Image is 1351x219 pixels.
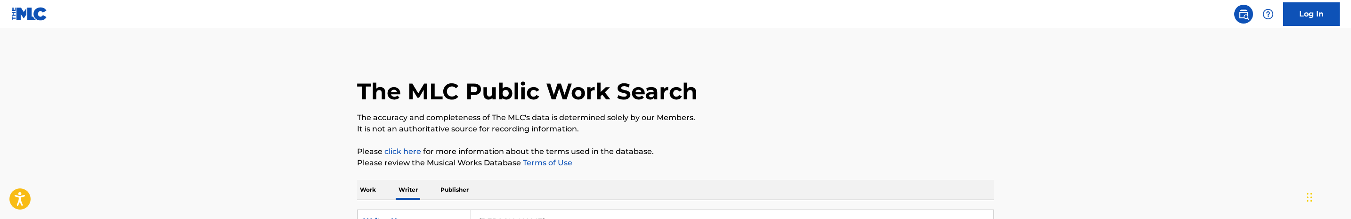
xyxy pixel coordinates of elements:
p: Please review the Musical Works Database [357,157,994,169]
div: Drag [1307,183,1312,211]
p: Publisher [438,180,472,200]
a: Public Search [1234,5,1253,24]
p: The accuracy and completeness of The MLC's data is determined solely by our Members. [357,112,994,123]
p: Please for more information about the terms used in the database. [357,146,994,157]
img: MLC Logo [11,7,48,21]
a: Terms of Use [521,158,572,167]
h1: The MLC Public Work Search [357,77,698,105]
iframe: Chat Widget [1304,174,1351,219]
img: help [1262,8,1274,20]
a: Log In [1283,2,1340,26]
p: It is not an authoritative source for recording information. [357,123,994,135]
p: Writer [396,180,421,200]
a: click here [384,147,421,156]
img: search [1238,8,1249,20]
div: Help [1259,5,1278,24]
p: Work [357,180,379,200]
